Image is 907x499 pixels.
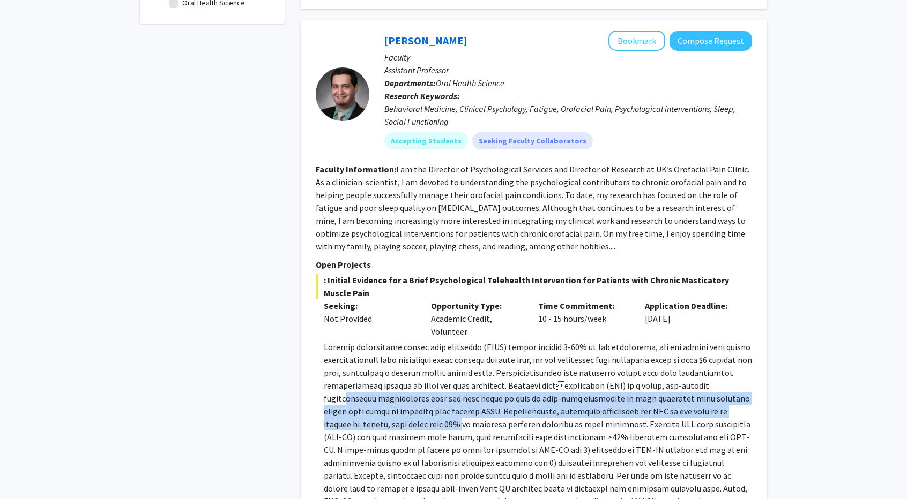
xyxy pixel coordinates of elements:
[645,299,736,312] p: Application Deadline:
[384,90,460,101] b: Research Keywords:
[637,299,744,338] div: [DATE]
[324,299,415,312] p: Seeking:
[538,299,629,312] p: Time Commitment:
[670,31,752,51] button: Compose Request to Ian Boggero
[316,164,749,252] fg-read-more: I am the Director of Psychological Services and Director of Research at UK’s Orofacial Pain Clini...
[384,78,436,88] b: Departments:
[384,132,468,149] mat-chip: Accepting Students
[384,64,752,77] p: Assistant Professor
[316,258,752,271] p: Open Projects
[324,312,415,325] div: Not Provided
[530,299,637,338] div: 10 - 15 hours/week
[384,102,752,128] div: Behavioral Medicine, Clinical Psychology, Fatigue, Orofacial Pain, Psychological interventions, S...
[316,274,752,299] span: : Initial Evidence for a Brief Psychological Telehealth Intervention for Patients with Chronic Ma...
[608,31,665,51] button: Add Ian Boggero to Bookmarks
[472,132,593,149] mat-chip: Seeking Faculty Collaborators
[423,299,530,338] div: Academic Credit, Volunteer
[316,164,396,175] b: Faculty Information:
[431,299,522,312] p: Opportunity Type:
[384,34,467,47] a: [PERSON_NAME]
[436,78,504,88] span: Oral Health Science
[384,51,752,64] p: Faculty
[8,451,46,491] iframe: Chat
